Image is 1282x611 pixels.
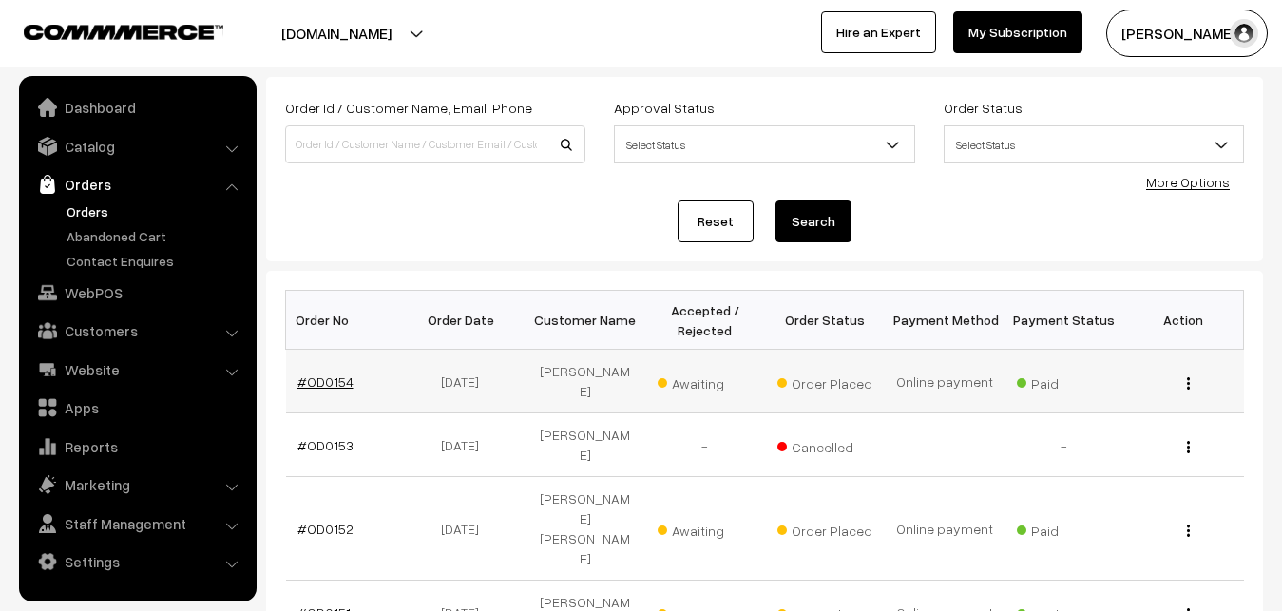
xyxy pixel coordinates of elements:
a: Customers [24,314,250,348]
a: Orders [62,201,250,221]
a: Marketing [24,468,250,502]
a: #OD0154 [297,373,354,390]
a: Dashboard [24,90,250,124]
th: Order Status [765,291,885,350]
span: Cancelled [777,432,872,457]
label: Order Status [944,98,1023,118]
a: Catalog [24,129,250,163]
button: [DOMAIN_NAME] [215,10,458,57]
th: Order Date [406,291,526,350]
a: Abandoned Cart [62,226,250,246]
th: Accepted / Rejected [645,291,765,350]
img: COMMMERCE [24,25,223,39]
a: Contact Enquires [62,251,250,271]
span: Order Placed [777,369,872,393]
th: Action [1124,291,1244,350]
td: - [1005,413,1124,477]
label: Approval Status [614,98,715,118]
img: Menu [1187,441,1190,453]
a: Settings [24,544,250,579]
th: Payment Method [885,291,1005,350]
img: user [1230,19,1258,48]
a: Apps [24,391,250,425]
td: [DATE] [406,350,526,413]
a: Website [24,353,250,387]
a: More Options [1146,174,1230,190]
button: [PERSON_NAME] [1106,10,1268,57]
td: Online payment [885,350,1005,413]
a: Staff Management [24,506,250,541]
a: COMMMERCE [24,19,190,42]
th: Customer Name [526,291,645,350]
button: Search [775,200,851,242]
input: Order Id / Customer Name / Customer Email / Customer Phone [285,125,585,163]
a: Orders [24,167,250,201]
span: Select Status [944,125,1244,163]
th: Order No [286,291,406,350]
span: Awaiting [658,516,753,541]
a: #OD0153 [297,437,354,453]
a: My Subscription [953,11,1082,53]
img: Menu [1187,377,1190,390]
span: Select Status [614,125,914,163]
span: Select Status [615,128,913,162]
a: Hire an Expert [821,11,936,53]
img: Menu [1187,525,1190,537]
span: Awaiting [658,369,753,393]
td: [PERSON_NAME] [526,350,645,413]
td: - [645,413,765,477]
span: Paid [1017,369,1112,393]
span: Paid [1017,516,1112,541]
td: [DATE] [406,413,526,477]
a: Reset [678,200,754,242]
td: [PERSON_NAME] [PERSON_NAME] [526,477,645,581]
span: Select Status [945,128,1243,162]
td: [DATE] [406,477,526,581]
a: WebPOS [24,276,250,310]
a: #OD0152 [297,521,354,537]
label: Order Id / Customer Name, Email, Phone [285,98,532,118]
td: [PERSON_NAME] [526,413,645,477]
td: Online payment [885,477,1005,581]
th: Payment Status [1005,291,1124,350]
a: Reports [24,430,250,464]
span: Order Placed [777,516,872,541]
